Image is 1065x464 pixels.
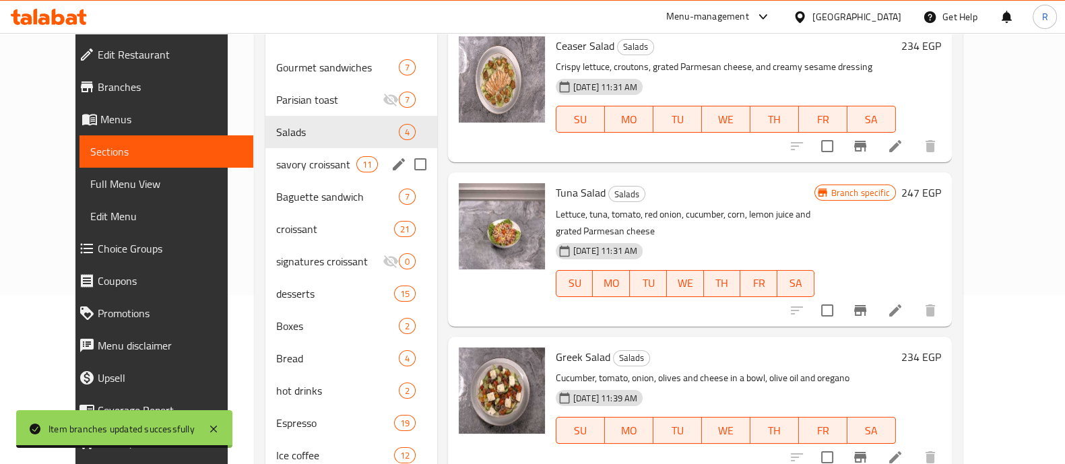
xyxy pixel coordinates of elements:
[653,106,702,133] button: TU
[610,110,648,129] span: MO
[630,270,667,297] button: TU
[68,232,253,265] a: Choice Groups
[98,402,243,418] span: Coverage Report
[383,253,399,269] svg: Inactive section
[395,288,415,300] span: 15
[605,417,653,444] button: MO
[399,61,415,74] span: 7
[813,132,841,160] span: Select to update
[853,421,891,440] span: SA
[399,94,415,106] span: 7
[399,59,416,75] div: items
[68,71,253,103] a: Branches
[667,270,704,297] button: WE
[276,286,393,302] span: desserts
[389,154,409,174] button: edit
[1041,9,1047,24] span: R
[702,106,750,133] button: WE
[901,347,941,366] h6: 234 EGP
[672,273,699,293] span: WE
[394,447,416,463] div: items
[556,106,605,133] button: SU
[740,270,777,297] button: FR
[556,59,896,75] p: Crispy lettuce, croutons, grated Parmesan cheese, and creamy sesame dressing
[399,126,415,139] span: 4
[276,124,398,140] span: Salads
[98,370,243,386] span: Upsell
[90,176,243,192] span: Full Menu View
[68,362,253,394] a: Upsell
[399,383,416,399] div: items
[659,110,697,129] span: TU
[98,240,243,257] span: Choice Groups
[265,51,437,84] div: Gourmet sandwiches7
[593,270,630,297] button: MO
[812,9,901,24] div: [GEOGRAPHIC_DATA]
[100,111,243,127] span: Menus
[265,310,437,342] div: Boxes2
[98,46,243,63] span: Edit Restaurant
[276,92,382,108] div: Parisian toast
[783,273,809,293] span: SA
[399,320,415,333] span: 2
[659,421,697,440] span: TU
[276,156,356,172] span: savory croissant
[68,329,253,362] a: Menu disclaimer
[562,421,600,440] span: SU
[853,110,891,129] span: SA
[79,168,253,200] a: Full Menu View
[265,277,437,310] div: desserts15
[265,245,437,277] div: signatures croissant0
[98,337,243,354] span: Menu disclaimer
[609,187,645,202] span: Salads
[395,449,415,462] span: 12
[276,59,398,75] span: Gourmet sandwiches
[276,415,393,431] div: Espresso
[49,422,195,436] div: Item branches updated successfully
[459,36,545,123] img: Ceaser Salad
[68,265,253,297] a: Coupons
[90,208,243,224] span: Edit Menu
[265,148,437,180] div: savory croissant11edit
[756,421,794,440] span: TH
[265,116,437,148] div: Salads4
[394,286,416,302] div: items
[265,374,437,407] div: hot drinks2
[556,183,606,203] span: Tuna Salad
[276,253,382,269] span: signatures croissant
[847,417,896,444] button: SA
[568,392,643,405] span: [DATE] 11:39 AM
[276,350,398,366] div: Bread
[399,318,416,334] div: items
[707,421,745,440] span: WE
[399,253,416,269] div: items
[844,130,876,162] button: Branch-specific-item
[666,9,749,25] div: Menu-management
[399,385,415,397] span: 2
[562,110,600,129] span: SU
[887,138,903,154] a: Edit menu item
[556,347,610,367] span: Greek Salad
[813,296,841,325] span: Select to update
[914,294,946,327] button: delete
[79,135,253,168] a: Sections
[887,302,903,319] a: Edit menu item
[399,191,415,203] span: 7
[901,183,941,202] h6: 247 EGP
[618,39,653,55] span: Salads
[614,350,649,366] span: Salads
[653,417,702,444] button: TU
[799,106,847,133] button: FR
[610,421,648,440] span: MO
[799,417,847,444] button: FR
[556,36,614,56] span: Ceaser Salad
[608,186,645,202] div: Salads
[357,158,377,171] span: 11
[568,81,643,94] span: [DATE] 11:31 AM
[901,36,941,55] h6: 234 EGP
[98,305,243,321] span: Promotions
[844,294,876,327] button: Branch-specific-item
[399,189,416,205] div: items
[598,273,624,293] span: MO
[617,39,654,55] div: Salads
